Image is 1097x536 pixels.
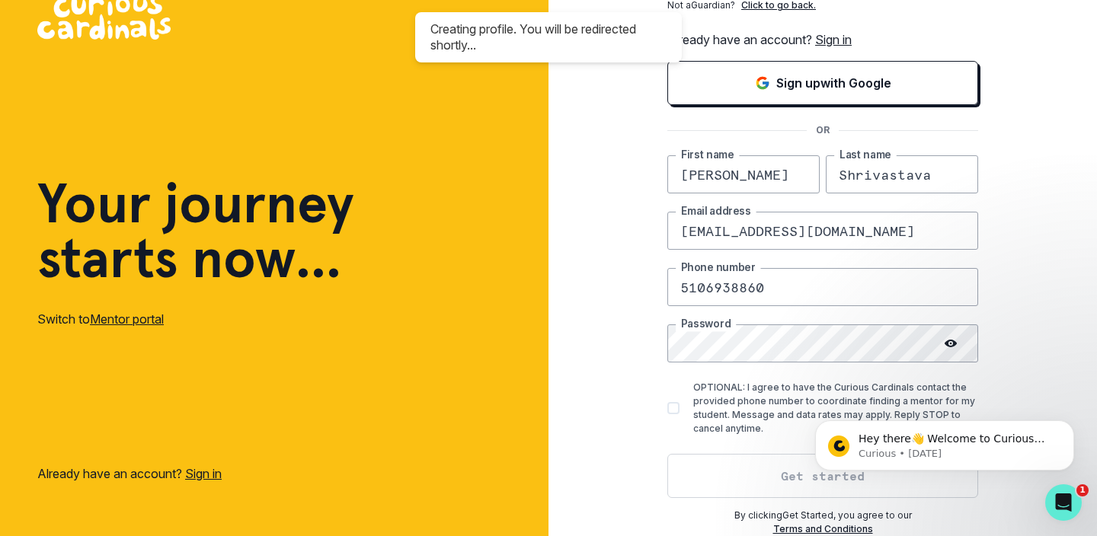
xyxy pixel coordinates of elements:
a: Sign in [185,466,222,481]
p: OPTIONAL: I agree to have the Curious Cardinals contact the provided phone number to coordinate f... [693,381,978,435]
button: Get started [667,454,978,498]
span: Hey there👋 Welcome to Curious Cardinals 🙌 Take a look around! If you have any questions or are ex... [66,44,260,132]
button: Sign in with Google (GSuite) [667,61,978,105]
p: Already have an account? [37,464,222,483]
p: Sign up with Google [776,74,891,92]
p: Already have an account? [667,30,978,49]
iframe: Intercom live chat [1045,484,1082,521]
a: Terms and Conditions [773,523,873,534]
a: Mentor portal [90,311,164,327]
iframe: Intercom notifications message [792,388,1097,495]
span: Switch to [37,311,90,327]
div: Creating profile. You will be redirected shortly... [430,21,667,53]
p: Message from Curious, sent 2w ago [66,59,263,72]
a: Sign in [815,32,852,47]
p: By clicking Get Started , you agree to our [667,509,978,522]
h1: Your journey starts now... [37,176,354,286]
p: OR [807,123,839,137]
span: 1 [1076,484,1089,496]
